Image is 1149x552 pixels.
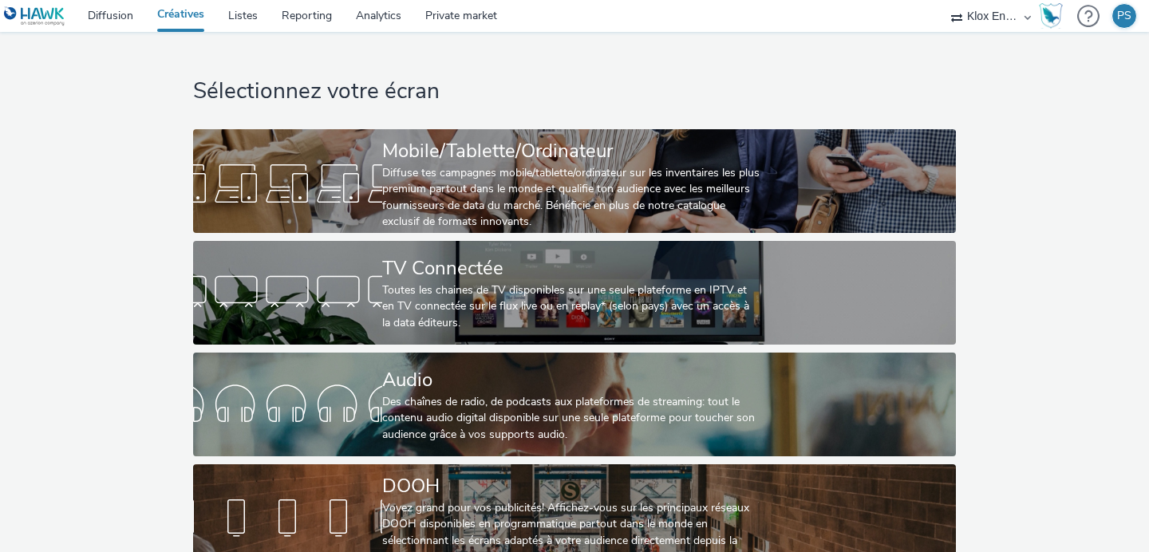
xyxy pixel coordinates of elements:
div: PS [1117,4,1131,28]
a: AudioDes chaînes de radio, de podcasts aux plateformes de streaming: tout le contenu audio digita... [193,353,955,456]
img: undefined Logo [4,6,65,26]
div: Audio [382,366,760,394]
h1: Sélectionnez votre écran [193,77,955,107]
a: Mobile/Tablette/OrdinateurDiffuse tes campagnes mobile/tablette/ordinateur sur les inventaires le... [193,129,955,233]
div: Mobile/Tablette/Ordinateur [382,137,760,165]
div: Toutes les chaines de TV disponibles sur une seule plateforme en IPTV et en TV connectée sur le f... [382,282,760,331]
img: Hawk Academy [1039,3,1063,29]
a: TV ConnectéeToutes les chaines de TV disponibles sur une seule plateforme en IPTV et en TV connec... [193,241,955,345]
div: Des chaînes de radio, de podcasts aux plateformes de streaming: tout le contenu audio digital dis... [382,394,760,443]
a: Hawk Academy [1039,3,1069,29]
div: DOOH [382,472,760,500]
div: TV Connectée [382,254,760,282]
div: Diffuse tes campagnes mobile/tablette/ordinateur sur les inventaires les plus premium partout dan... [382,165,760,231]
